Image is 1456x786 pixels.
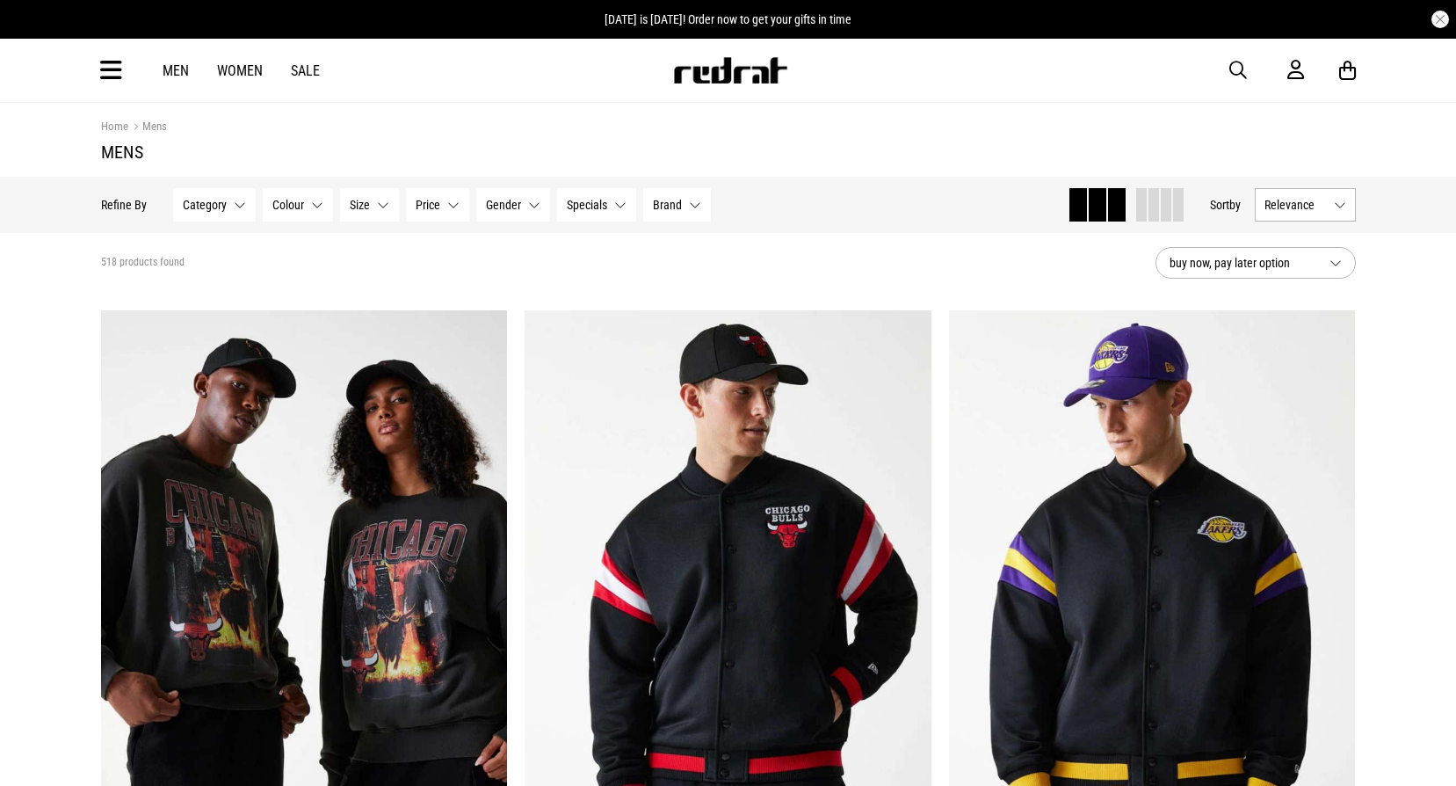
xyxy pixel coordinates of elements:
[101,120,128,133] a: Home
[557,188,636,222] button: Specials
[340,188,399,222] button: Size
[1210,194,1241,215] button: Sortby
[350,198,370,212] span: Size
[163,62,189,79] a: Men
[263,188,333,222] button: Colour
[217,62,263,79] a: Women
[1229,198,1241,212] span: by
[1170,252,1315,273] span: buy now, pay later option
[486,198,521,212] span: Gender
[101,198,147,212] p: Refine By
[173,188,256,222] button: Category
[101,142,1356,163] h1: Mens
[605,12,851,26] span: [DATE] is [DATE]! Order now to get your gifts in time
[406,188,469,222] button: Price
[101,256,185,270] span: 518 products found
[476,188,550,222] button: Gender
[416,198,440,212] span: Price
[1264,198,1327,212] span: Relevance
[183,198,227,212] span: Category
[643,188,711,222] button: Brand
[291,62,320,79] a: Sale
[672,57,788,84] img: Redrat logo
[567,198,607,212] span: Specials
[272,198,304,212] span: Colour
[1155,247,1356,279] button: buy now, pay later option
[1255,188,1356,222] button: Relevance
[653,198,682,212] span: Brand
[128,120,167,136] a: Mens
